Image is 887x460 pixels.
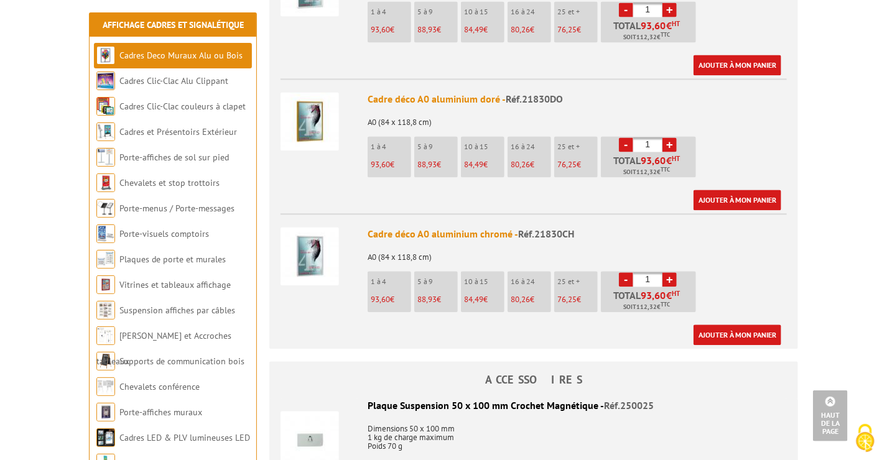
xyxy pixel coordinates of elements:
a: Haut de la page [813,390,848,441]
span: 80,26 [511,159,530,170]
a: Ajouter à mon panier [694,324,781,345]
sup: HT [672,19,680,28]
sup: TTC [661,166,671,173]
img: Cimaises et Accroches tableaux [96,326,115,345]
img: Porte-affiches muraux [96,403,115,421]
div: Cadre déco A0 aluminium chromé - [368,227,787,241]
img: Cadres Clic-Clac couleurs à clapet [96,97,115,116]
a: Plaques de porte et murales [119,254,226,265]
span: Soit € [624,167,671,177]
img: Vitrines et tableaux affichage [96,275,115,294]
p: 5 à 9 [417,277,458,286]
p: € [511,25,551,34]
a: Affichage Cadres et Signalétique [103,19,244,30]
a: - [619,272,633,287]
p: 10 à 15 [464,277,504,286]
a: Porte-affiches muraux [119,407,202,418]
img: Cadres LED & PLV lumineuses LED [96,428,115,447]
span: Soit € [624,32,671,42]
sup: HT [672,289,680,298]
img: Porte-visuels comptoirs [96,224,115,243]
p: € [417,160,458,169]
div: Plaque Suspension 50 x 100 mm Crochet Magnétique - [281,398,787,413]
sup: TTC [661,31,671,38]
a: Ajouter à mon panier [694,190,781,210]
p: € [417,25,458,34]
img: Plaques de porte et murales [96,250,115,269]
img: Chevalets conférence [96,377,115,396]
p: 1 à 4 [371,142,411,151]
span: 93,60 [371,294,390,305]
span: 93,60 [641,290,667,300]
a: Ajouter à mon panier [694,55,781,75]
p: € [371,25,411,34]
img: Cadres Deco Muraux Alu ou Bois [96,46,115,65]
img: Porte-menus / Porte-messages [96,199,115,218]
a: Cadres Deco Muraux Alu ou Bois [119,50,243,61]
span: 80,26 [511,24,530,35]
span: 88,93 [417,294,437,305]
a: Vitrines et tableaux affichage [119,279,231,290]
p: € [557,25,598,34]
p: € [464,295,504,304]
p: 25 et + [557,7,598,16]
span: € [667,21,672,30]
span: 93,60 [371,24,390,35]
p: 25 et + [557,277,598,286]
p: € [371,295,411,304]
a: Cadres Clic-Clac couleurs à clapet [119,101,246,112]
p: 16 à 24 [511,277,551,286]
p: A0 (84 x 118,8 cm) [368,244,787,262]
span: 84,49 [464,159,483,170]
img: Suspension affiches par câbles [96,301,115,320]
div: Cadre déco A0 aluminium doré - [368,92,787,106]
span: 88,93 [417,24,437,35]
sup: TTC [661,301,671,308]
img: Porte-affiches de sol sur pied [96,148,115,167]
img: Cookies (fenêtre modale) [850,423,881,454]
span: 88,93 [417,159,437,170]
p: € [511,160,551,169]
p: A0 (84 x 118,8 cm) [368,109,787,127]
span: 112,32 [637,167,657,177]
a: Porte-menus / Porte-messages [119,203,235,214]
a: Porte-visuels comptoirs [119,228,209,239]
a: Suspension affiches par câbles [119,305,235,316]
sup: HT [672,154,680,163]
p: Total [604,21,696,42]
p: € [557,295,598,304]
a: Chevalets et stop trottoirs [119,177,220,188]
p: 5 à 9 [417,7,458,16]
p: 1 à 4 [371,7,411,16]
span: 93,60 [371,159,390,170]
span: 93,60 [641,21,667,30]
a: + [662,137,677,152]
span: 76,25 [557,159,577,170]
p: 16 à 24 [511,7,551,16]
a: Chevalets conférence [119,381,200,392]
img: Cadre déco A0 aluminium doré [281,92,339,150]
span: Réf.21830DO [506,93,563,105]
span: Réf.21830CH [518,228,574,240]
p: 25 et + [557,142,598,151]
p: € [464,25,504,34]
span: 112,32 [637,32,657,42]
span: 93,60 [641,155,667,165]
p: Total [604,155,696,177]
span: Réf.250025 [604,399,654,412]
a: - [619,2,633,17]
span: 76,25 [557,294,577,305]
p: 16 à 24 [511,142,551,151]
p: 5 à 9 [417,142,458,151]
img: Cadres Clic-Clac Alu Clippant [96,71,115,90]
img: Cadres et Présentoirs Extérieur [96,122,115,141]
a: + [662,2,677,17]
a: Supports de communication bois [119,356,244,367]
span: Soit € [624,302,671,312]
span: € [667,155,672,165]
span: 112,32 [637,302,657,312]
a: Porte-affiches de sol sur pied [119,152,229,163]
p: € [371,160,411,169]
a: + [662,272,677,287]
p: 10 à 15 [464,7,504,16]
